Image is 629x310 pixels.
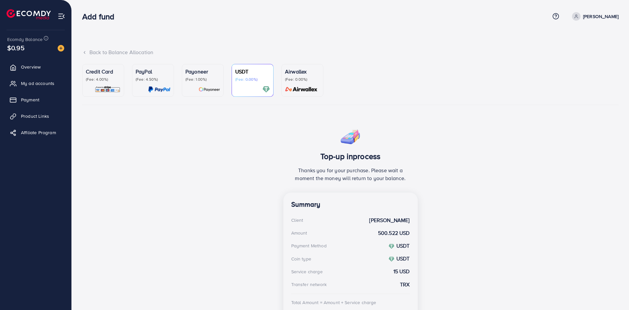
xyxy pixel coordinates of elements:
img: card [95,86,121,93]
span: Overview [21,64,41,70]
img: menu [58,12,65,20]
p: PayPal [136,68,170,75]
p: [PERSON_NAME] [583,12,619,20]
div: Total Amount = Amount + Service charge [291,299,376,306]
a: Payment [5,93,67,106]
strong: [PERSON_NAME] [369,217,410,224]
p: Payoneer [185,68,220,75]
span: My ad accounts [21,80,54,87]
strong: TRX [400,281,410,288]
img: logo [7,9,51,19]
img: coin [389,243,394,249]
p: (Fee: 0.00%) [285,77,320,82]
a: My ad accounts [5,77,67,90]
span: $0.95 [7,43,25,52]
div: Transfer network [291,281,327,288]
p: (Fee: 4.00%) [86,77,121,82]
p: USDT [235,68,270,75]
span: Ecomdy Balance [7,36,43,43]
a: [PERSON_NAME] [569,12,619,21]
p: Credit Card [86,68,121,75]
span: Affiliate Program [21,129,56,136]
p: Thanks you for your purchase. Please wait a moment the money will return to your balance. [291,166,410,182]
img: success [340,125,361,146]
a: Affiliate Program [5,126,67,139]
h3: Top-up inprocess [291,152,410,161]
p: (Fee: 4.50%) [136,77,170,82]
div: Amount [291,230,307,236]
strong: 500.522 USD [378,229,410,237]
div: Back to Balance Allocation [82,49,619,56]
div: Client [291,217,303,223]
img: image [58,45,64,52]
p: (Fee: 0.00%) [235,77,270,82]
img: coin [389,256,394,262]
a: Product Links [5,110,67,123]
div: Payment Method [291,242,327,249]
h4: Summary [291,200,410,209]
a: Overview [5,60,67,73]
div: Service charge [291,268,323,275]
strong: USDT [396,255,410,262]
span: Payment [21,96,39,103]
p: Airwallex [285,68,320,75]
strong: 15 USD [393,268,410,275]
img: card [283,86,320,93]
img: card [148,86,170,93]
div: Coin type [291,256,311,262]
span: Product Links [21,113,49,119]
strong: USDT [396,242,410,249]
h3: Add fund [82,12,120,21]
img: card [199,86,220,93]
img: card [262,86,270,93]
p: (Fee: 1.00%) [185,77,220,82]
